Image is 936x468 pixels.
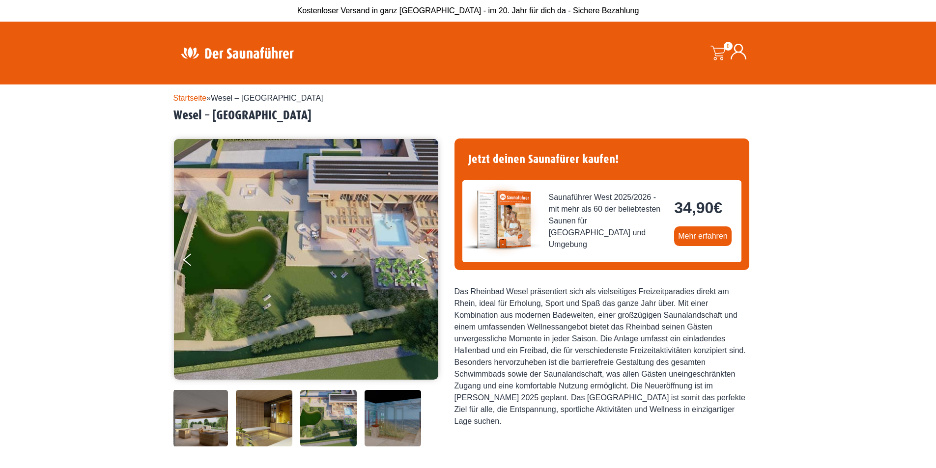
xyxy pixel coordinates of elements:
[713,199,722,217] span: €
[462,146,741,172] h4: Jetzt deinen Saunafürer kaufen!
[462,180,541,259] img: der-saunafuehrer-2025-west.jpg
[549,192,667,250] span: Saunaführer West 2025/2026 - mit mehr als 60 der beliebtesten Saunen für [GEOGRAPHIC_DATA] und Um...
[173,94,323,102] span: »
[173,108,763,123] h2: Wesel – [GEOGRAPHIC_DATA]
[211,94,323,102] span: Wesel – [GEOGRAPHIC_DATA]
[724,42,733,51] span: 0
[297,6,639,15] span: Kostenloser Versand in ganz [GEOGRAPHIC_DATA] - im 20. Jahr für dich da - Sichere Bezahlung
[417,249,442,274] button: Next
[674,199,722,217] bdi: 34,90
[454,286,749,427] div: Das Rheinbad Wesel präsentiert sich als vielseitiges Freizeitparadies direkt am Rhein, ideal für ...
[173,94,207,102] a: Startseite
[674,226,732,246] a: Mehr erfahren
[183,249,208,274] button: Previous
